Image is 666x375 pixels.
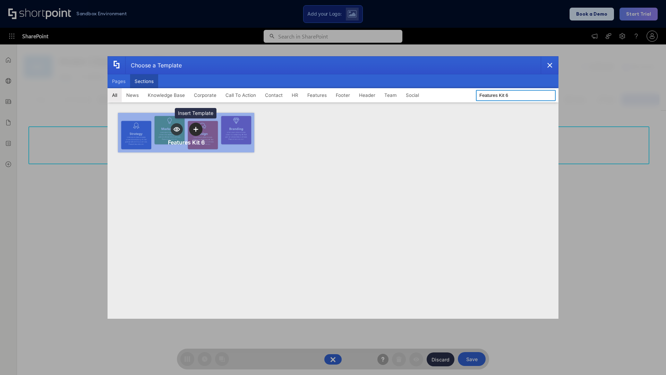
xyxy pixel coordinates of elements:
button: Pages [108,74,130,88]
button: Social [401,88,424,102]
button: Sections [130,74,158,88]
button: Header [355,88,380,102]
button: Corporate [189,88,221,102]
button: Team [380,88,401,102]
button: Knowledge Base [143,88,189,102]
div: template selector [108,56,558,319]
button: Footer [331,88,355,102]
button: Features [303,88,331,102]
input: Search [476,90,556,101]
button: Call To Action [221,88,261,102]
div: Choose a Template [125,57,182,74]
button: HR [287,88,303,102]
iframe: Chat Widget [631,342,666,375]
button: Contact [261,88,287,102]
button: News [122,88,143,102]
div: Features Kit 6 [168,139,205,146]
button: All [108,88,122,102]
